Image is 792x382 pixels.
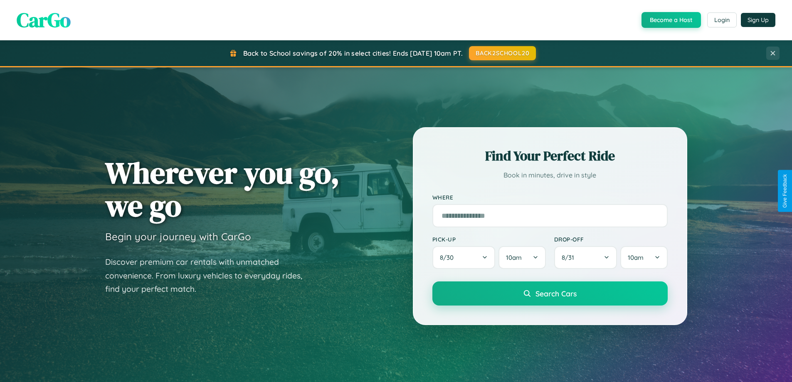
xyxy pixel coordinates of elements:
button: 10am [620,246,667,269]
button: Become a Host [641,12,701,28]
div: Give Feedback [782,174,788,208]
span: Back to School savings of 20% in select cities! Ends [DATE] 10am PT. [243,49,463,57]
button: Sign Up [741,13,775,27]
button: Login [707,12,737,27]
span: 8 / 30 [440,254,458,261]
button: Search Cars [432,281,668,306]
button: 10am [498,246,545,269]
p: Book in minutes, drive in style [432,169,668,181]
label: Where [432,194,668,201]
p: Discover premium car rentals with unmatched convenience. From luxury vehicles to everyday rides, ... [105,255,313,296]
span: 8 / 31 [562,254,578,261]
label: Pick-up [432,236,546,243]
span: CarGo [17,6,71,34]
button: 8/30 [432,246,496,269]
span: 10am [506,254,522,261]
span: Search Cars [535,289,577,298]
h3: Begin your journey with CarGo [105,230,251,243]
button: 8/31 [554,246,617,269]
span: 10am [628,254,644,261]
label: Drop-off [554,236,668,243]
h2: Find Your Perfect Ride [432,147,668,165]
h1: Wherever you go, we go [105,156,340,222]
button: BACK2SCHOOL20 [469,46,536,60]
